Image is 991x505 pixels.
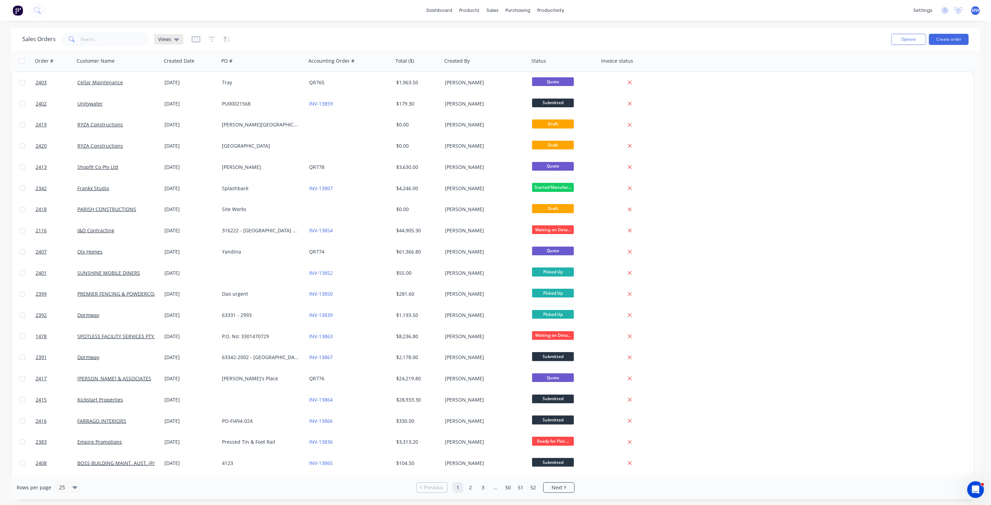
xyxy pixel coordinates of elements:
[36,79,47,86] span: 2403
[222,185,299,192] div: Splashback
[396,248,437,255] div: $61,366.80
[532,310,574,319] span: Picked Up
[601,57,633,64] div: Invoice status
[222,354,299,361] div: 63342-2002 - [GEOGRAPHIC_DATA] Hook
[36,347,77,368] a: 2391
[77,333,166,340] a: SPOTLESS FACILITY SERVICES PTY. LTD
[528,482,538,493] a: Page 52
[77,354,99,360] a: Dormway
[532,141,574,149] span: Draft
[36,283,77,304] a: 2399
[222,79,299,86] div: Tray
[222,164,299,171] div: [PERSON_NAME]
[77,121,123,128] a: RYZA Constructions
[445,185,522,192] div: [PERSON_NAME]
[532,331,574,340] span: Waiting on Deta...
[309,375,324,382] a: QR776
[445,290,522,297] div: [PERSON_NAME]
[222,121,299,128] div: [PERSON_NAME][GEOGRAPHIC_DATA]
[532,225,574,234] span: Waiting on Deta...
[36,185,47,192] span: 2342
[309,79,324,86] a: QR765
[36,270,47,277] span: 2401
[396,121,437,128] div: $0.00
[309,418,333,424] a: INV-13866
[222,100,299,107] div: PU00021568
[929,34,969,45] button: Create order
[423,5,456,16] a: dashboard
[552,484,562,491] span: Next
[36,93,77,114] a: 2402
[532,458,574,467] span: Submitted
[36,114,77,135] a: 2419
[36,305,77,326] a: 2392
[478,482,488,493] a: Page 3
[396,100,437,107] div: $179.30
[396,354,437,361] div: $2,178.00
[445,227,522,234] div: [PERSON_NAME]
[164,142,216,149] div: [DATE]
[77,270,140,276] a: SUNSHINE MOBILE DINERS
[36,333,47,340] span: 1478
[77,206,136,212] a: PARISH CONSTRUCTIONS
[36,199,77,220] a: 2418
[396,206,437,213] div: $0.00
[77,164,118,170] a: Shopfit Co Pty Ltd
[36,474,77,495] a: 1957
[36,396,47,403] span: 2415
[221,57,232,64] div: PO #
[424,484,444,491] span: Previous
[490,482,501,493] a: Jump forward
[396,227,437,234] div: $44,905.30
[891,34,926,45] button: Options
[910,5,936,16] div: settings
[222,206,299,213] div: Site Works
[77,418,126,424] a: FARRAGO INTERIORS
[309,185,333,192] a: INV-13807
[36,227,47,234] span: 2116
[532,99,574,107] span: Submitted
[36,375,47,382] span: 2417
[396,79,437,86] div: $1,963.50
[164,227,216,234] div: [DATE]
[445,354,522,361] div: [PERSON_NAME]
[164,312,216,319] div: [DATE]
[222,333,299,340] div: P.O. No: 3301470729
[77,79,123,86] a: Cellar Maintenance
[445,206,522,213] div: [PERSON_NAME]
[36,157,77,178] a: 2413
[36,418,47,425] span: 2416
[164,206,216,213] div: [DATE]
[36,206,47,213] span: 2418
[222,438,299,445] div: Pressed Tin & Foot Rail
[36,326,77,347] a: 1478
[445,460,522,467] div: [PERSON_NAME]
[309,164,324,170] a: QR778
[222,375,299,382] div: [PERSON_NAME]'s Place
[309,438,333,445] a: INV-13836
[164,100,216,107] div: [DATE]
[164,354,216,361] div: [DATE]
[445,418,522,425] div: [PERSON_NAME]
[515,482,526,493] a: Page 51
[164,375,216,382] div: [DATE]
[164,418,216,425] div: [DATE]
[36,142,47,149] span: 2420
[17,484,51,491] span: Rows per page
[309,312,333,318] a: INV-13839
[36,220,77,241] a: 2116
[532,183,574,192] span: Started Manufac...
[544,484,574,491] a: Next page
[309,100,333,107] a: INV-13859
[532,162,574,171] span: Quote
[309,396,333,403] a: INV-13864
[445,248,522,255] div: [PERSON_NAME]
[36,389,77,410] a: 2415
[445,100,522,107] div: [PERSON_NAME]
[164,290,216,297] div: [DATE]
[445,121,522,128] div: [PERSON_NAME]
[164,121,216,128] div: [DATE]
[22,36,56,42] h1: Sales Orders
[396,185,437,192] div: $4,246.00
[36,290,47,297] span: 2399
